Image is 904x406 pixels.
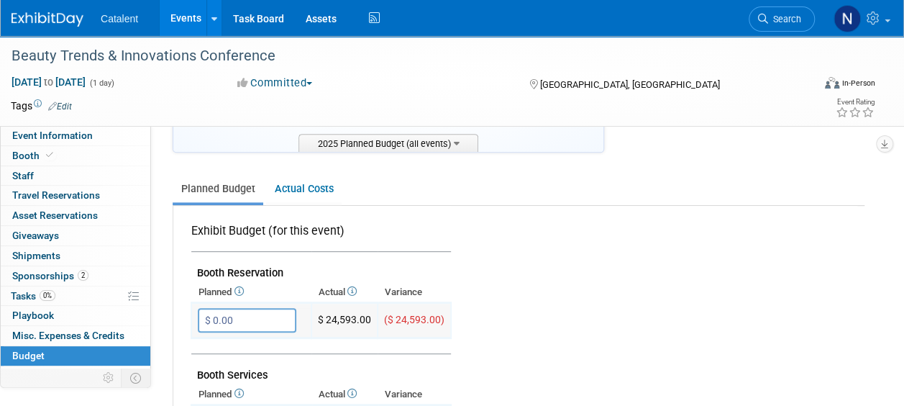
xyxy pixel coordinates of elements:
[12,250,60,261] span: Shipments
[841,78,875,89] div: In-Person
[6,43,801,69] div: Beauty Trends & Innovations Conference
[1,146,150,166] a: Booth
[12,310,54,321] span: Playbook
[768,14,801,24] span: Search
[191,282,311,302] th: Planned
[1,306,150,325] a: Playbook
[266,176,342,202] a: Actual Costs
[1,126,150,145] a: Event Information
[1,186,150,205] a: Travel Reservations
[191,252,451,283] td: Booth Reservation
[96,369,122,387] td: Personalize Event Tab Strip
[101,13,138,24] span: Catalent
[12,270,88,281] span: Sponsorships
[122,369,151,387] td: Toggle Event Tabs
[311,384,378,405] th: Actual
[11,290,55,302] span: Tasks
[12,170,34,181] span: Staff
[1,346,150,366] a: Budget
[88,78,114,88] span: (1 day)
[12,330,124,341] span: Misc. Expenses & Credits
[12,189,100,201] span: Travel Reservations
[540,79,720,90] span: [GEOGRAPHIC_DATA], [GEOGRAPHIC_DATA]
[191,354,451,385] td: Booth Services
[232,76,318,91] button: Committed
[11,76,86,89] span: [DATE] [DATE]
[12,350,45,361] span: Budget
[1,226,150,245] a: Giveaways
[384,314,444,325] span: ($ 24,593.00)
[836,99,875,106] div: Event Rating
[1,326,150,346] a: Misc. Expenses & Credits
[191,384,311,405] th: Planned
[12,230,59,241] span: Giveaways
[311,282,378,302] th: Actual
[1,166,150,186] a: Staff
[173,176,263,202] a: Planned Budget
[46,151,53,159] i: Booth reservation complete
[834,5,861,32] img: Nicole Bullock
[298,134,478,152] span: 2025 Planned Budget (all events)
[1,246,150,266] a: Shipments
[749,6,815,32] a: Search
[825,77,839,89] img: Format-Inperson.png
[191,223,445,247] div: Exhibit Budget (for this event)
[1,287,150,306] a: Tasks0%
[1,206,150,225] a: Asset Reservations
[40,290,55,301] span: 0%
[48,101,72,112] a: Edit
[12,150,56,161] span: Booth
[12,130,93,141] span: Event Information
[1,266,150,286] a: Sponsorships2
[12,209,98,221] span: Asset Reservations
[12,12,83,27] img: ExhibitDay
[78,270,88,281] span: 2
[378,384,451,405] th: Variance
[11,99,72,113] td: Tags
[42,76,55,88] span: to
[378,282,451,302] th: Variance
[749,75,875,96] div: Event Format
[318,314,371,325] span: $ 24,593.00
